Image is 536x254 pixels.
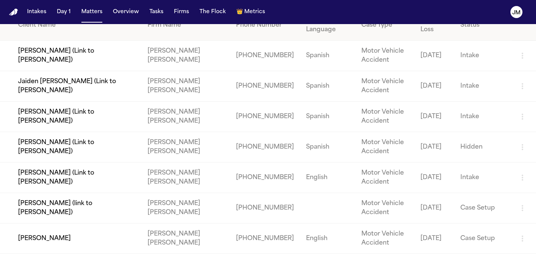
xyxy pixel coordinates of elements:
[236,21,294,30] div: Phone Number
[9,9,18,16] img: Finch Logo
[414,193,454,224] td: [DATE]
[355,193,414,224] td: Motor Vehicle Accident
[454,224,512,254] td: Case Setup
[414,163,454,193] td: [DATE]
[230,41,300,71] td: [PHONE_NUMBER]
[454,193,512,224] td: Case Setup
[54,5,74,19] button: Day 1
[414,102,454,132] td: [DATE]
[148,21,224,30] div: Firm Name
[300,71,355,102] td: Spanish
[300,41,355,71] td: Spanish
[230,132,300,163] td: [PHONE_NUMBER]
[355,132,414,163] td: Motor Vehicle Accident
[142,224,230,254] td: [PERSON_NAME] [PERSON_NAME]
[300,163,355,193] td: English
[142,193,230,224] td: [PERSON_NAME] [PERSON_NAME]
[171,5,192,19] button: Firms
[300,224,355,254] td: English
[454,163,512,193] td: Intake
[355,163,414,193] td: Motor Vehicle Accident
[414,71,454,102] td: [DATE]
[196,5,229,19] button: The Flock
[142,41,230,71] td: [PERSON_NAME] [PERSON_NAME]
[361,21,408,30] div: Case Type
[18,21,136,30] div: Client Name
[355,102,414,132] td: Motor Vehicle Accident
[142,71,230,102] td: [PERSON_NAME] [PERSON_NAME]
[300,102,355,132] td: Spanish
[420,16,448,34] div: Date of Loss
[414,224,454,254] td: [DATE]
[306,16,349,34] div: Preferred Language
[414,132,454,163] td: [DATE]
[454,71,512,102] td: Intake
[355,41,414,71] td: Motor Vehicle Accident
[230,163,300,193] td: [PHONE_NUMBER]
[142,163,230,193] td: [PERSON_NAME] [PERSON_NAME]
[454,41,512,71] td: Intake
[300,132,355,163] td: Spanish
[110,5,142,19] button: Overview
[355,71,414,102] td: Motor Vehicle Accident
[230,193,300,224] td: [PHONE_NUMBER]
[454,102,512,132] td: Intake
[146,5,166,19] button: Tasks
[454,132,512,163] td: Hidden
[230,224,300,254] td: [PHONE_NUMBER]
[460,21,506,30] div: Status
[230,71,300,102] td: [PHONE_NUMBER]
[78,5,105,19] button: Matters
[233,5,268,19] button: crownMetrics
[142,102,230,132] td: [PERSON_NAME] [PERSON_NAME]
[24,5,49,19] button: Intakes
[9,9,18,16] a: Home
[230,102,300,132] td: [PHONE_NUMBER]
[414,41,454,71] td: [DATE]
[355,224,414,254] td: Motor Vehicle Accident
[142,132,230,163] td: [PERSON_NAME] [PERSON_NAME]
